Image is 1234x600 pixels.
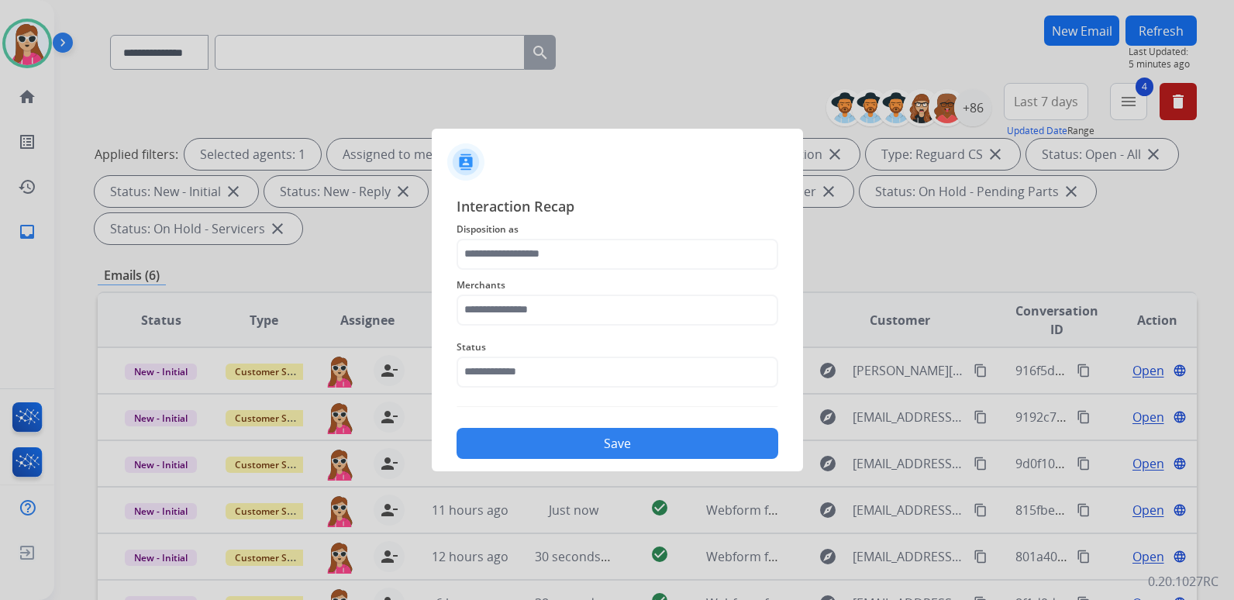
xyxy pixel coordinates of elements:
[457,338,778,357] span: Status
[447,143,484,181] img: contactIcon
[457,428,778,459] button: Save
[1148,572,1218,591] p: 0.20.1027RC
[457,220,778,239] span: Disposition as
[457,406,778,407] img: contact-recap-line.svg
[457,276,778,295] span: Merchants
[457,195,778,220] span: Interaction Recap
